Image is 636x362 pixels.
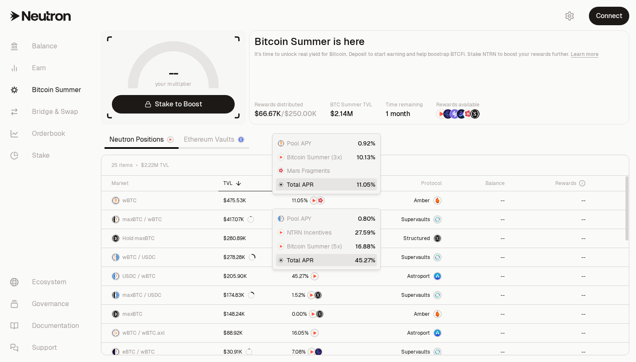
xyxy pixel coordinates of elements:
[510,191,591,210] a: --
[443,109,453,119] img: EtherFi Points
[287,139,311,148] span: Pool APY
[112,349,115,355] img: eBTC Logo
[223,349,252,355] div: $30.91K
[555,180,576,187] span: Rewards
[364,229,446,248] a: StructuredmaxBTC
[364,267,446,285] a: Astroport
[278,243,284,249] img: NTRN
[386,100,423,109] p: Time remaining
[510,324,591,342] a: --
[218,210,287,229] a: $417.07K
[122,273,156,280] span: USDC / wBTC
[278,230,284,235] img: NTRN Logo
[287,153,342,161] span: Bitcoin Summer (3x)
[364,324,446,342] a: Astroport
[434,216,441,223] img: Supervaults
[315,292,321,299] img: Structured Points
[287,324,364,342] a: NTRN
[111,162,132,169] span: 25 items
[116,330,119,336] img: wBTC.axl Logo
[310,197,317,204] img: NTRN
[287,343,364,361] a: NTRNEtherFi Points
[3,271,91,293] a: Ecosystem
[287,214,311,223] span: Pool APY
[112,292,115,299] img: maxBTC Logo
[116,349,119,355] img: wBTC Logo
[101,267,218,285] a: USDC LogowBTC LogoUSDC / wBTC
[101,248,218,267] a: wBTC LogoUSDC LogowBTC / USDC
[281,216,284,222] img: wBTC Logo
[218,324,287,342] a: $88.92K
[112,311,119,317] img: maxBTC Logo
[122,330,164,336] span: wBTC / wBTC.axl
[101,324,218,342] a: wBTC LogowBTC.axl LogowBTC / wBTC.axl
[3,57,91,79] a: Earn
[434,197,441,204] img: Amber
[401,254,430,261] span: Supervaults
[292,272,359,280] button: NTRN
[254,109,317,119] div: /
[3,101,91,123] a: Bridge & Swap
[434,292,441,299] img: Supervaults
[364,286,446,304] a: SupervaultsSupervaults
[3,123,91,145] a: Orderbook
[510,267,591,285] a: --
[101,229,218,248] a: maxBTC LogoHold maxBTC
[122,311,143,317] span: maxBTC
[122,235,155,242] span: Hold maxBTC
[287,166,330,175] span: Mars Fragments
[223,311,245,317] div: $148.24K
[223,197,246,204] div: $475.53K
[112,235,119,242] img: maxBTC Logo
[116,216,119,223] img: wBTC Logo
[364,248,446,267] a: SupervaultsSupervaults
[447,305,510,323] a: --
[447,210,510,229] a: --
[223,273,247,280] div: $205.90K
[510,229,591,248] a: --
[287,305,364,323] a: NTRNStructured Points
[447,324,510,342] a: --
[287,228,331,237] span: NTRN Incentives
[292,348,359,356] button: NTRNEtherFi Points
[218,191,287,210] a: $475.53K
[101,286,218,304] a: maxBTC LogoUSDC LogomaxBTC / USDC
[112,273,115,280] img: USDC Logo
[278,168,284,174] img: Mars Fragments
[218,229,287,248] a: $280.89K
[414,311,430,317] span: Amber
[278,140,284,146] img: wBTC Logo
[287,286,364,304] a: NTRNStructured Points
[223,330,243,336] div: $88.92K
[112,95,235,114] a: Stake to Boost
[116,254,119,261] img: USDC Logo
[510,248,591,267] a: --
[571,51,599,58] a: Learn more
[169,66,178,80] h1: --
[3,315,91,337] a: Documentation
[287,267,364,285] a: NTRN
[112,254,115,261] img: wBTC Logo
[364,191,446,210] a: AmberAmber
[218,248,287,267] a: $278.28K
[101,191,218,210] a: wBTC LogowBTC
[434,254,441,261] img: Supervaults
[278,216,281,222] img: USDC Logo
[436,100,480,109] p: Rewards available
[278,154,284,160] img: NTRN
[308,349,315,355] img: NTRN
[101,305,218,323] a: maxBTC LogomaxBTC
[315,349,322,355] img: EtherFi Points
[364,305,446,323] a: AmberAmber
[292,329,359,337] button: NTRN
[223,235,246,242] div: $280.89K
[223,216,254,223] div: $417.07K
[510,210,591,229] a: --
[218,343,287,361] a: $30.91K
[447,229,510,248] a: --
[316,311,323,317] img: Structured Points
[179,131,249,148] a: Ethereum Vaults
[311,330,318,336] img: NTRN
[450,109,459,119] img: Solv Points
[223,254,255,261] div: $278.28K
